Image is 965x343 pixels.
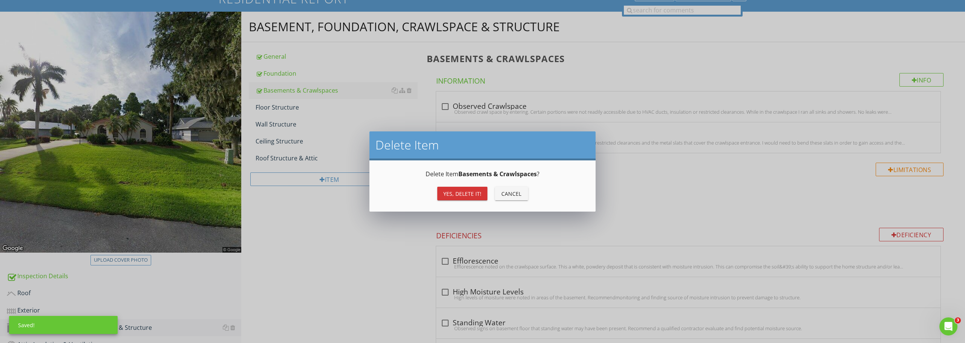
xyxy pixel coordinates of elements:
[443,190,481,198] div: Yes, Delete it!
[495,187,528,200] button: Cancel
[375,137,590,152] h2: Delete Item
[955,317,961,323] span: 3
[939,317,957,335] iframe: Intercom live chat
[9,316,118,334] div: Saved!
[378,169,587,178] p: Delete Item ?
[501,190,522,198] div: Cancel
[437,187,487,200] button: Yes, Delete it!
[458,170,537,178] strong: Basements & Crawlspaces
